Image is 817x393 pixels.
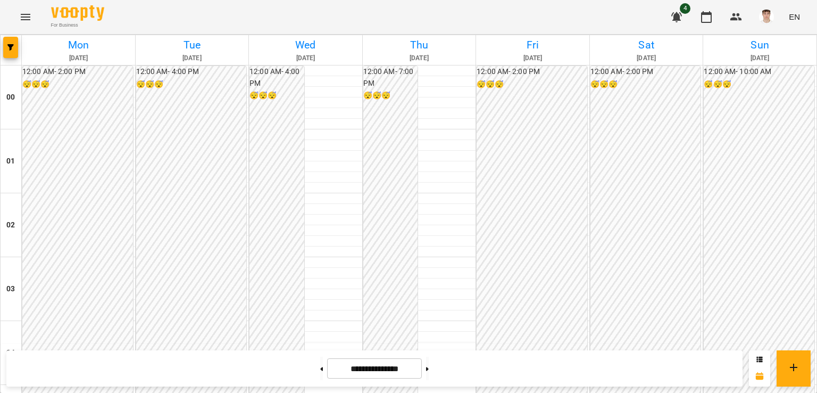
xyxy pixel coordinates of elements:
[478,37,588,53] h6: Fri
[249,90,304,102] h6: 😴😴😴
[591,53,702,63] h6: [DATE]
[363,90,418,102] h6: 😴😴😴
[6,155,15,167] h6: 01
[785,7,804,27] button: EN
[363,66,418,89] h6: 12:00 AM - 7:00 PM
[705,53,815,63] h6: [DATE]
[136,66,247,78] h6: 12:00 AM - 4:00 PM
[704,66,814,78] h6: 12:00 AM - 10:00 AM
[364,37,474,53] h6: Thu
[590,79,701,91] h6: 😴😴😴
[6,219,15,231] h6: 02
[51,22,104,29] span: For Business
[23,37,134,53] h6: Mon
[789,11,800,22] span: EN
[478,53,588,63] h6: [DATE]
[251,53,361,63] h6: [DATE]
[251,37,361,53] h6: Wed
[591,37,702,53] h6: Sat
[680,3,690,14] span: 4
[6,92,15,103] h6: 00
[22,79,133,91] h6: 😴😴😴
[6,283,15,295] h6: 03
[137,37,247,53] h6: Tue
[23,53,134,63] h6: [DATE]
[249,66,304,89] h6: 12:00 AM - 4:00 PM
[136,79,247,91] h6: 😴😴😴
[137,53,247,63] h6: [DATE]
[22,66,133,78] h6: 12:00 AM - 2:00 PM
[51,5,104,21] img: Voopty Logo
[704,79,814,91] h6: 😴😴😴
[705,37,815,53] h6: Sun
[477,79,587,91] h6: 😴😴😴
[590,66,701,78] h6: 12:00 AM - 2:00 PM
[364,53,474,63] h6: [DATE]
[759,10,774,24] img: 8fe045a9c59afd95b04cf3756caf59e6.jpg
[13,4,38,30] button: Menu
[477,66,587,78] h6: 12:00 AM - 2:00 PM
